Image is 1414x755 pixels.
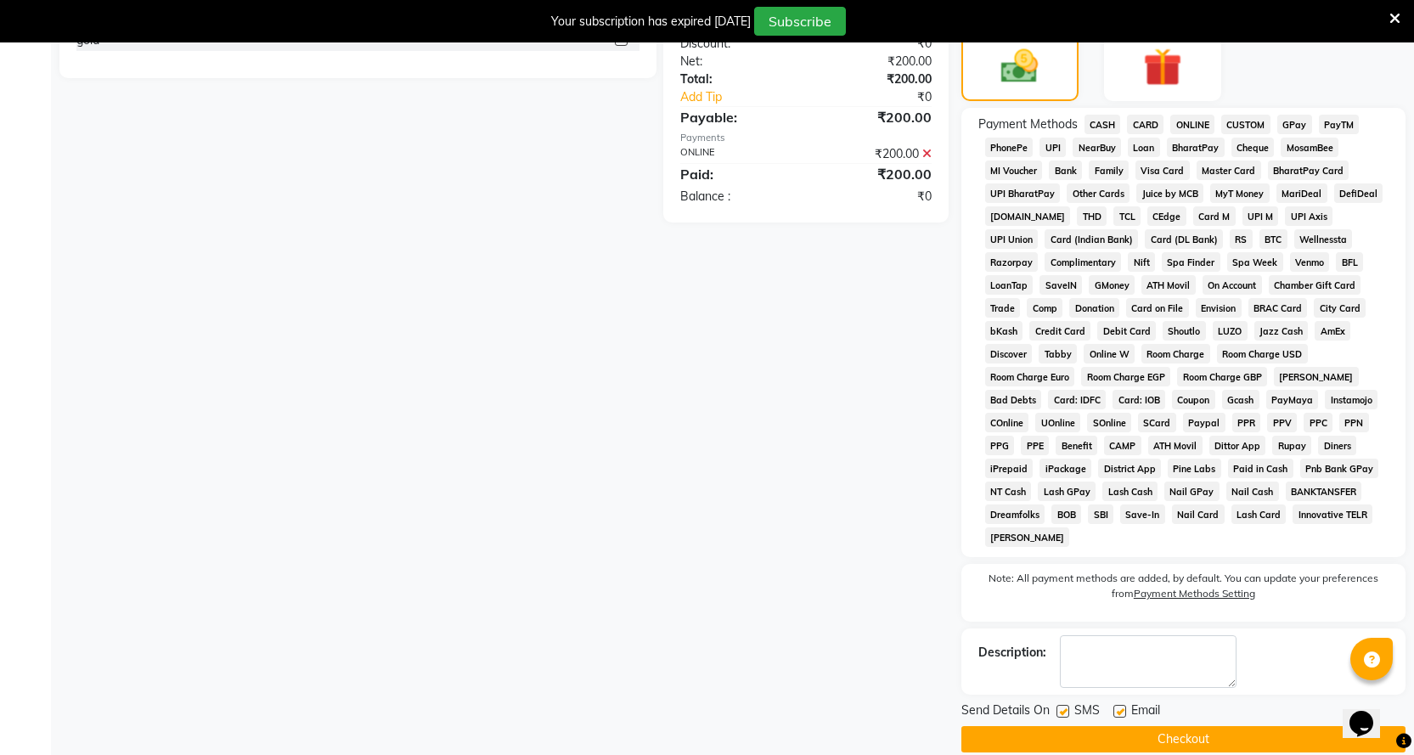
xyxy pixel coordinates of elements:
[1089,275,1135,295] span: GMoney
[1081,367,1170,386] span: Room Charge EGP
[978,644,1046,662] div: Description:
[1210,183,1270,203] span: MyT Money
[1318,436,1356,455] span: Diners
[1242,206,1279,226] span: UPI M
[1231,138,1275,157] span: Cheque
[1177,367,1267,386] span: Room Charge GBP
[985,390,1042,409] span: Bad Debts
[985,206,1071,226] span: [DOMAIN_NAME]
[1197,161,1261,180] span: Master Card
[1045,229,1138,249] span: Card (Indian Bank)
[668,35,806,53] div: Discount:
[985,252,1039,272] span: Razorpay
[1039,459,1091,478] span: iPackage
[1248,298,1308,318] span: BRAC Card
[985,344,1033,363] span: Discover
[1334,183,1383,203] span: DefiDeal
[1067,183,1130,203] span: Other Cards
[1277,115,1312,134] span: GPay
[806,53,944,70] div: ₹200.00
[806,145,944,163] div: ₹200.00
[806,164,944,184] div: ₹200.00
[1051,504,1081,524] span: BOB
[668,145,806,163] div: ONLINE
[985,229,1039,249] span: UPI Union
[1162,252,1220,272] span: Spa Finder
[1168,459,1221,478] span: Pine Labs
[978,116,1078,133] span: Payment Methods
[985,161,1043,180] span: MI Voucher
[1038,482,1096,501] span: Lash GPay
[1141,344,1210,363] span: Room Charge
[961,726,1406,752] button: Checkout
[1097,321,1156,341] span: Debit Card
[1021,436,1049,455] span: PPE
[1039,275,1082,295] span: SaveIN
[1073,138,1121,157] span: NearBuy
[1304,413,1332,432] span: PPC
[1127,115,1163,134] span: CARD
[1232,413,1261,432] span: PPR
[1069,298,1119,318] span: Donation
[1172,504,1225,524] span: Nail Card
[1131,43,1194,91] img: _gift.svg
[1056,436,1097,455] span: Benefit
[1145,229,1223,249] span: Card (DL Bank)
[985,367,1075,386] span: Room Charge Euro
[1138,413,1176,432] span: SCard
[551,13,751,31] div: Your subscription has expired [DATE]
[1027,298,1062,318] span: Comp
[1285,206,1332,226] span: UPI Axis
[1268,161,1349,180] span: BharatPay Card
[1074,701,1100,723] span: SMS
[1274,367,1359,386] span: [PERSON_NAME]
[1314,298,1366,318] span: City Card
[1136,183,1203,203] span: Juice by MCB
[1141,275,1196,295] span: ATH Movil
[1084,344,1135,363] span: Online W
[1193,206,1236,226] span: Card M
[1221,115,1270,134] span: CUSTOM
[1170,115,1214,134] span: ONLINE
[1147,206,1186,226] span: CEdge
[1077,206,1107,226] span: THD
[1089,161,1129,180] span: Family
[1269,275,1361,295] span: Chamber Gift Card
[1087,413,1131,432] span: SOnline
[1113,390,1165,409] span: Card: IOB
[1209,436,1266,455] span: Dittor App
[1336,252,1363,272] span: BFL
[1293,504,1372,524] span: Innovative TELR
[754,7,846,36] button: Subscribe
[1029,321,1090,341] span: Credit Card
[1231,504,1287,524] span: Lash Card
[1128,138,1160,157] span: Loan
[1217,344,1308,363] span: Room Charge USD
[1266,390,1319,409] span: PayMaya
[985,138,1034,157] span: PhonePe
[985,504,1045,524] span: Dreamfolks
[1172,390,1215,409] span: Coupon
[1098,459,1161,478] span: District App
[1319,115,1360,134] span: PayTM
[978,571,1389,608] label: Note: All payment methods are added, by default. You can update your preferences from
[1281,138,1338,157] span: MosamBee
[1048,390,1106,409] span: Card: IDFC
[1196,298,1242,318] span: Envision
[1300,459,1379,478] span: Pnb Bank GPay
[1183,413,1225,432] span: Paypal
[668,53,806,70] div: Net:
[1286,482,1362,501] span: BANKTANSFER
[806,107,944,127] div: ₹200.00
[985,275,1034,295] span: LoanTap
[985,436,1015,455] span: PPG
[1343,687,1397,738] iframe: chat widget
[1227,252,1283,272] span: Spa Week
[1315,321,1350,341] span: AmEx
[1167,138,1225,157] span: BharatPay
[668,107,806,127] div: Payable:
[1045,252,1121,272] span: Complimentary
[668,188,806,206] div: Balance :
[668,164,806,184] div: Paid:
[1148,436,1203,455] span: ATH Movil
